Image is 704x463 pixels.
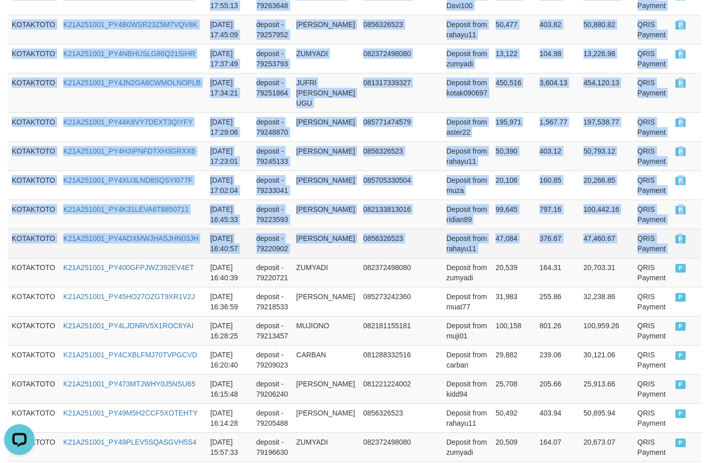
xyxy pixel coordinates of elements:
[535,316,579,345] td: 801.26
[579,200,633,229] td: 100,442.16
[579,258,633,287] td: 20,703.31
[535,345,579,374] td: 239.06
[8,112,59,141] td: KOTAKTOTO
[633,141,671,170] td: QRIS Payment
[63,20,198,29] a: K21A251001_PY4B0WSR23Z5M7VQV8K
[292,258,359,287] td: ZUMYADI
[252,287,292,316] td: deposit - 79218533
[252,170,292,200] td: deposit - 79233041
[633,15,671,44] td: QRIS Payment
[359,200,415,229] td: 082133813016
[206,432,252,461] td: [DATE] 15:57:33
[633,200,671,229] td: QRIS Payment
[675,206,686,214] span: PAID
[633,229,671,258] td: QRIS Payment
[442,258,491,287] td: Deposit from zumyadi
[675,264,686,273] span: PAID
[252,374,292,403] td: deposit - 79206240
[579,403,633,432] td: 50,895.94
[63,380,195,388] a: K21A251001_PY473MTJWHY0J5NSU65
[633,112,671,141] td: QRIS Payment
[675,293,686,302] span: PAID
[491,141,535,170] td: 50,390
[579,432,633,461] td: 20,673.07
[491,258,535,287] td: 20,539
[206,73,252,112] td: [DATE] 17:34:21
[292,432,359,461] td: ZUMYADI
[63,438,197,446] a: K21A251001_PY49PLEV5SQASGVH5S4
[63,293,195,301] a: K21A251001_PY45HO27OZGT9XR1V2J
[292,73,359,112] td: JUFRI [PERSON_NAME] UGU
[535,170,579,200] td: 160.85
[359,316,415,345] td: 082181155181
[359,403,415,432] td: 0856326523
[633,44,671,73] td: QRIS Payment
[491,229,535,258] td: 47,084
[633,403,671,432] td: QRIS Payment
[442,345,491,374] td: Deposit from carban
[292,170,359,200] td: [PERSON_NAME]
[633,170,671,200] td: QRIS Payment
[8,403,59,432] td: KOTAKTOTO
[535,141,579,170] td: 403.12
[359,141,415,170] td: 0856326523
[292,345,359,374] td: CARBAN
[579,44,633,73] td: 13,226.98
[359,258,415,287] td: 082372498080
[206,316,252,345] td: [DATE] 16:28:25
[292,112,359,141] td: [PERSON_NAME]
[206,200,252,229] td: [DATE] 16:45:33
[206,345,252,374] td: [DATE] 16:20:40
[535,258,579,287] td: 164.31
[442,374,491,403] td: Deposit from kidd94
[633,287,671,316] td: QRIS Payment
[292,141,359,170] td: [PERSON_NAME]
[252,432,292,461] td: deposit - 79196630
[675,148,686,156] span: PAID
[206,403,252,432] td: [DATE] 16:14:28
[675,50,686,59] span: PAID
[491,170,535,200] td: 20,106
[63,322,194,330] a: K21A251001_PY4LJDNRV5X1ROC6YAI
[535,403,579,432] td: 403.94
[633,345,671,374] td: QRIS Payment
[206,15,252,44] td: [DATE] 17:45:09
[579,15,633,44] td: 50,880.82
[292,374,359,403] td: [PERSON_NAME]
[491,374,535,403] td: 25,708
[252,141,292,170] td: deposit - 79245133
[491,15,535,44] td: 50,477
[8,229,59,258] td: KOTAKTOTO
[359,432,415,461] td: 082372498080
[8,345,59,374] td: KOTAKTOTO
[292,287,359,316] td: [PERSON_NAME]
[252,112,292,141] td: deposit - 79248870
[63,50,195,58] a: K21A251001_PY4NBHUSLG86Q21SIHR
[675,351,686,360] span: PAID
[359,73,415,112] td: 081317339327
[675,235,686,243] span: PAID
[252,345,292,374] td: deposit - 79209023
[675,79,686,88] span: PAID
[359,345,415,374] td: 081288332516
[579,287,633,316] td: 32,238.86
[535,374,579,403] td: 205.66
[491,73,535,112] td: 450,516
[63,234,199,242] a: K21A251001_PY4ADXMWJHASJHN03JH
[252,15,292,44] td: deposit - 79257952
[535,200,579,229] td: 797.16
[633,316,671,345] td: QRIS Payment
[491,112,535,141] td: 195,971
[579,316,633,345] td: 100,959.26
[206,170,252,200] td: [DATE] 17:02:04
[579,374,633,403] td: 25,913.66
[579,170,633,200] td: 20,266.85
[63,409,198,417] a: K21A251001_PY49M5H2CCF5XOTEHTY
[579,112,633,141] td: 197,538.77
[359,112,415,141] td: 085771474579
[8,73,59,112] td: KOTAKTOTO
[633,374,671,403] td: QRIS Payment
[63,351,197,359] a: K21A251001_PY4CXBLFMJ70TVPGCVD
[442,15,491,44] td: Deposit from rahayu11
[442,229,491,258] td: Deposit from rahayu11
